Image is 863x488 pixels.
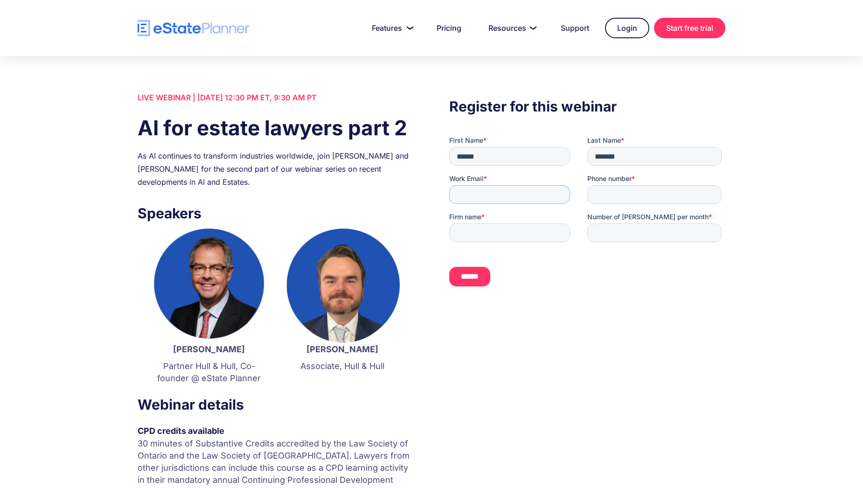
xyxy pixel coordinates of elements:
a: Features [361,19,421,37]
h1: AI for estate lawyers part 2 [138,113,414,142]
h3: Register for this webinar [449,96,725,117]
p: Associate, Hull & Hull [285,360,400,372]
h3: Speakers [138,202,414,224]
h3: Webinar details [138,394,414,415]
div: As AI continues to transform industries worldwide, join [PERSON_NAME] and [PERSON_NAME] for the s... [138,149,414,188]
div: LIVE WEBINAR | [DATE] 12:30 PM ET, 9:30 AM PT [138,91,414,104]
strong: CPD credits available [138,426,224,436]
p: Partner Hull & Hull, Co-founder @ eState Planner [152,360,266,384]
a: Login [605,18,649,38]
strong: [PERSON_NAME] [306,344,378,354]
iframe: Form 0 [449,136,725,294]
strong: [PERSON_NAME] [173,344,245,354]
a: Resources [477,19,545,37]
a: Support [550,19,600,37]
a: Start free trial [654,18,725,38]
a: Pricing [425,19,473,37]
a: home [138,20,250,36]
